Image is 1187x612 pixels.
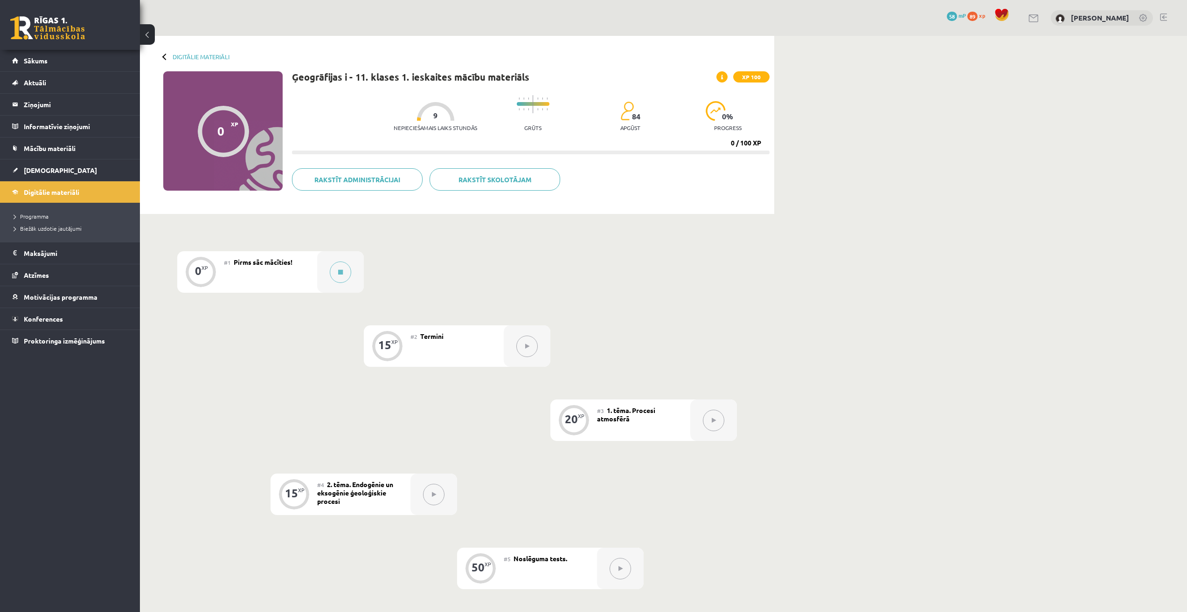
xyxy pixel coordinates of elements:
a: Programma [14,212,131,220]
span: Sākums [24,56,48,65]
span: #2 [410,333,417,340]
span: #5 [504,555,511,563]
img: icon-short-line-57e1e144782c952c97e751825c79c345078a6d821885a25fce030b3d8c18986b.svg [528,108,529,110]
img: Aleksandrs Krutjko [1055,14,1065,23]
div: 0 [195,267,201,275]
legend: Ziņojumi [24,94,128,115]
img: students-c634bb4e5e11cddfef0936a35e636f08e4e9abd3cc4e673bd6f9a4125e45ecb1.svg [620,101,634,121]
a: [PERSON_NAME] [1071,13,1129,22]
span: Atzīmes [24,271,49,279]
img: icon-short-line-57e1e144782c952c97e751825c79c345078a6d821885a25fce030b3d8c18986b.svg [542,97,543,100]
span: mP [958,12,966,19]
span: 0 % [722,112,734,121]
span: xp [979,12,985,19]
a: Aktuāli [12,72,128,93]
div: 15 [285,489,298,497]
img: icon-short-line-57e1e144782c952c97e751825c79c345078a6d821885a25fce030b3d8c18986b.svg [528,97,529,100]
span: Aktuāli [24,78,46,87]
a: Atzīmes [12,264,128,286]
p: progress [714,124,742,131]
div: 20 [565,415,578,423]
span: XP 100 [733,71,770,83]
span: 1. tēma. Procesi atmosfērā [597,406,655,423]
span: Motivācijas programma [24,293,97,301]
a: Digitālie materiāli [173,53,229,60]
a: Sākums [12,50,128,71]
div: XP [485,562,491,567]
span: Pirms sāc mācīties! [234,258,292,266]
img: icon-short-line-57e1e144782c952c97e751825c79c345078a6d821885a25fce030b3d8c18986b.svg [519,97,520,100]
a: Motivācijas programma [12,286,128,308]
img: icon-short-line-57e1e144782c952c97e751825c79c345078a6d821885a25fce030b3d8c18986b.svg [542,108,543,110]
span: Konferences [24,315,63,323]
a: Rakstīt skolotājam [430,168,560,191]
a: Biežāk uzdotie jautājumi [14,224,131,233]
legend: Maksājumi [24,242,128,264]
span: Noslēguma tests. [514,554,567,563]
span: 9 [433,111,437,120]
img: icon-short-line-57e1e144782c952c97e751825c79c345078a6d821885a25fce030b3d8c18986b.svg [537,97,538,100]
p: apgūst [620,124,640,131]
img: icon-progress-161ccf0a02000e728c5f80fcf4c31c7af3da0e1684b2b1d7c360e028c24a22f1.svg [706,101,726,121]
a: Digitālie materiāli [12,181,128,203]
div: XP [391,339,398,344]
span: 58 [947,12,957,21]
span: 2. tēma. Endogēnie un eksogēnie ģeoloģiskie procesi [317,480,393,505]
span: Proktoringa izmēģinājums [24,337,105,345]
a: Proktoringa izmēģinājums [12,330,128,351]
legend: Informatīvie ziņojumi [24,116,128,137]
div: 15 [378,341,391,349]
a: Maksājumi [12,242,128,264]
span: #4 [317,481,324,488]
div: XP [578,413,584,419]
img: icon-short-line-57e1e144782c952c97e751825c79c345078a6d821885a25fce030b3d8c18986b.svg [523,97,524,100]
div: XP [298,488,305,493]
a: [DEMOGRAPHIC_DATA] [12,159,128,181]
span: XP [231,121,238,127]
span: 89 [967,12,978,21]
div: 0 [217,124,224,138]
img: icon-short-line-57e1e144782c952c97e751825c79c345078a6d821885a25fce030b3d8c18986b.svg [547,97,548,100]
img: icon-short-line-57e1e144782c952c97e751825c79c345078a6d821885a25fce030b3d8c18986b.svg [523,108,524,110]
p: Grūts [524,124,541,131]
a: Rīgas 1. Tālmācības vidusskola [10,16,85,40]
a: Ziņojumi [12,94,128,115]
a: Mācību materiāli [12,138,128,159]
div: XP [201,265,208,270]
span: Mācību materiāli [24,144,76,152]
a: 58 mP [947,12,966,19]
h1: Ģeogrāfijas i - 11. klases 1. ieskaites mācību materiāls [292,71,529,83]
a: 89 xp [967,12,990,19]
img: icon-short-line-57e1e144782c952c97e751825c79c345078a6d821885a25fce030b3d8c18986b.svg [547,108,548,110]
span: Programma [14,213,49,220]
div: 50 [472,563,485,571]
span: 84 [632,112,640,121]
p: Nepieciešamais laiks stundās [394,124,477,131]
a: Konferences [12,308,128,330]
span: [DEMOGRAPHIC_DATA] [24,166,97,174]
a: Rakstīt administrācijai [292,168,423,191]
span: Digitālie materiāli [24,188,79,196]
img: icon-short-line-57e1e144782c952c97e751825c79c345078a6d821885a25fce030b3d8c18986b.svg [519,108,520,110]
img: icon-short-line-57e1e144782c952c97e751825c79c345078a6d821885a25fce030b3d8c18986b.svg [537,108,538,110]
span: #1 [224,259,231,266]
span: Termini [420,332,444,340]
img: icon-long-line-d9ea69661e0d244f92f715978eff75569469978d946b2353a9bb055b3ed8787d.svg [533,95,534,113]
a: Informatīvie ziņojumi [12,116,128,137]
span: #3 [597,407,604,414]
span: Biežāk uzdotie jautājumi [14,225,82,232]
